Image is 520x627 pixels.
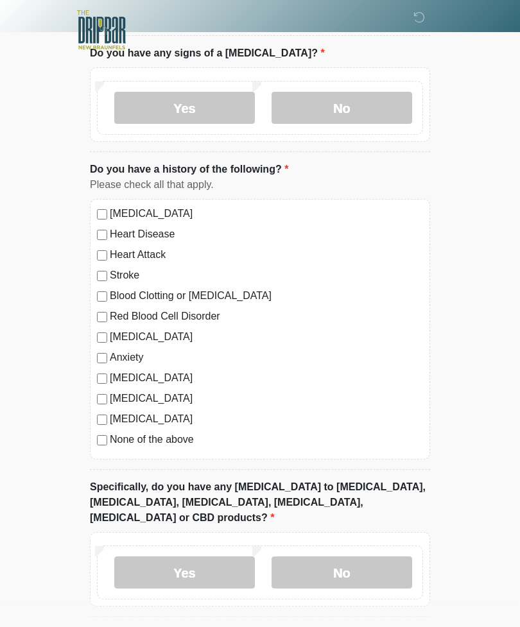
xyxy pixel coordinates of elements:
[97,354,107,364] input: Anxiety
[90,178,430,193] div: Please check all that apply.
[97,374,107,384] input: [MEDICAL_DATA]
[110,412,423,427] label: [MEDICAL_DATA]
[110,268,423,284] label: Stroke
[97,210,107,220] input: [MEDICAL_DATA]
[97,292,107,302] input: Blood Clotting or [MEDICAL_DATA]
[272,92,412,125] label: No
[97,251,107,261] input: Heart Attack
[110,391,423,407] label: [MEDICAL_DATA]
[97,313,107,323] input: Red Blood Cell Disorder
[97,415,107,425] input: [MEDICAL_DATA]
[110,433,423,448] label: None of the above
[110,330,423,345] label: [MEDICAL_DATA]
[110,289,423,304] label: Blood Clotting or [MEDICAL_DATA]
[114,92,255,125] label: Yes
[97,333,107,343] input: [MEDICAL_DATA]
[77,10,126,51] img: The DRIPBaR - New Braunfels Logo
[114,557,255,589] label: Yes
[110,371,423,386] label: [MEDICAL_DATA]
[97,271,107,282] input: Stroke
[97,436,107,446] input: None of the above
[90,480,430,526] label: Specifically, do you have any [MEDICAL_DATA] to [MEDICAL_DATA], [MEDICAL_DATA], [MEDICAL_DATA], [...
[97,395,107,405] input: [MEDICAL_DATA]
[110,248,423,263] label: Heart Attack
[110,309,423,325] label: Red Blood Cell Disorder
[110,207,423,222] label: [MEDICAL_DATA]
[110,227,423,243] label: Heart Disease
[110,350,423,366] label: Anxiety
[272,557,412,589] label: No
[97,230,107,241] input: Heart Disease
[90,162,288,178] label: Do you have a history of the following?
